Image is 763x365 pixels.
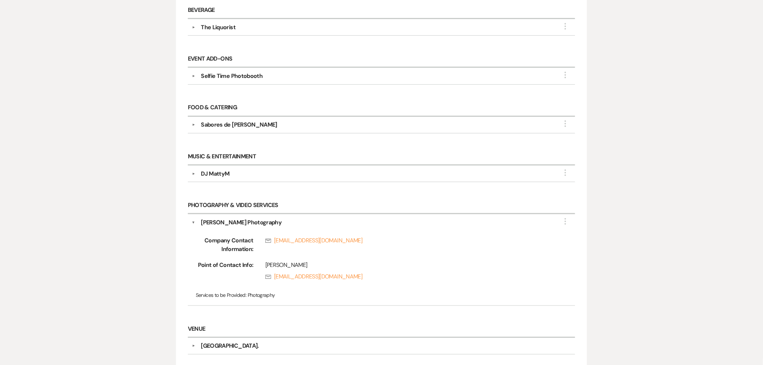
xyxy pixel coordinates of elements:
[201,342,259,350] div: [GEOGRAPHIC_DATA].
[189,172,198,176] button: ▼
[189,74,198,78] button: ▼
[196,236,253,254] span: Company Contact Information:
[201,72,263,80] div: Selfie Time Photobooth
[265,261,552,269] div: [PERSON_NAME]
[201,23,235,32] div: The Liquorist
[265,236,552,245] a: [EMAIL_ADDRESS][DOMAIN_NAME]
[188,2,575,19] h6: Beverage
[201,218,282,227] div: [PERSON_NAME] Photography
[189,344,198,348] button: ▼
[201,120,277,129] div: Sabores de [PERSON_NAME]
[265,272,552,281] a: [EMAIL_ADDRESS][DOMAIN_NAME]
[201,170,229,178] div: DJ MattyM
[192,218,195,227] button: ▼
[188,149,575,166] h6: Music & Entertainment
[188,321,575,338] h6: Venue
[189,123,198,127] button: ▼
[188,100,575,117] h6: Food & Catering
[196,261,253,284] span: Point of Contact Info:
[188,197,575,214] h6: Photography & Video Services
[196,292,247,298] span: Services to be Provided:
[196,291,568,299] p: Photography
[188,51,575,68] h6: Event Add-Ons
[189,26,198,29] button: ▼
